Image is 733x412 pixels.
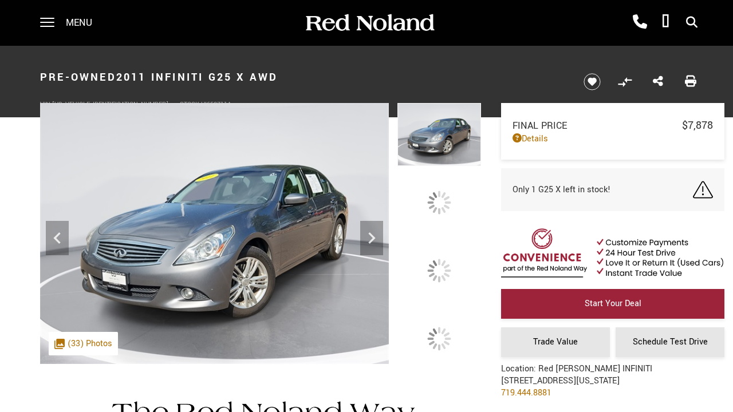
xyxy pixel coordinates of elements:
strong: Pre-Owned [40,70,116,85]
span: Schedule Test Drive [633,336,708,348]
span: Trade Value [533,336,578,348]
span: Start Your Deal [585,298,641,310]
span: $7,878 [682,118,713,133]
span: [US_VEHICLE_IDENTIFICATION_NUMBER] [52,100,168,109]
div: (33) Photos [49,332,118,355]
div: Location: Red [PERSON_NAME] INFINITI [STREET_ADDRESS][US_STATE] [501,363,652,407]
span: Stock: [180,100,201,109]
span: VIN: [40,100,52,109]
span: UI650711A [201,100,231,109]
img: Used 2011 Gray INFINITI X image 1 [40,103,389,364]
a: Details [513,133,713,145]
a: Final Price $7,878 [513,118,713,133]
a: Trade Value [501,327,610,357]
a: Share this Pre-Owned 2011 INFINITI G25 X AWD [653,74,663,89]
a: Print this Pre-Owned 2011 INFINITI G25 X AWD [685,74,696,89]
a: Schedule Test Drive [616,327,724,357]
span: Final Price [513,119,682,132]
img: Used 2011 Gray INFINITI X image 1 [397,103,481,166]
h1: 2011 INFINITI G25 X AWD [40,54,564,100]
button: Save vehicle [580,73,605,91]
span: Only 1 G25 X left in stock! [513,184,610,196]
img: Red Noland Auto Group [304,13,435,33]
button: Compare vehicle [616,73,633,90]
a: 719.444.8881 [501,387,551,399]
a: Start Your Deal [501,289,724,319]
